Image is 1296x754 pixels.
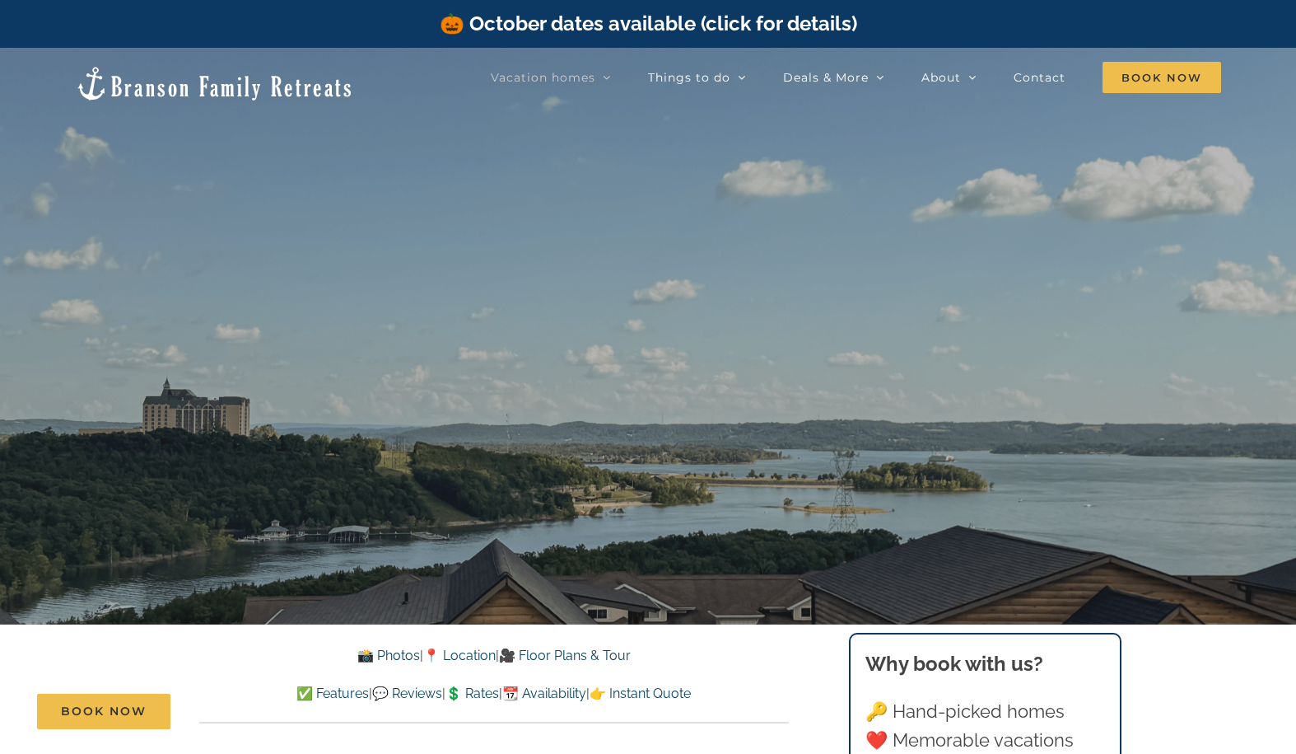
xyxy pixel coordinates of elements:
[1014,72,1065,83] span: Contact
[783,72,869,83] span: Deals & More
[499,648,631,663] a: 🎥 Floor Plans & Tour
[75,65,354,102] img: Branson Family Retreats Logo
[37,694,170,729] a: Book Now
[921,61,977,94] a: About
[423,648,496,663] a: 📍 Location
[1014,61,1065,94] a: Contact
[296,686,369,701] a: ✅ Features
[648,72,730,83] span: Things to do
[199,683,789,705] p: | | | |
[491,61,611,94] a: Vacation homes
[865,649,1106,679] h3: Why book with us?
[372,686,442,701] a: 💬 Reviews
[502,686,586,701] a: 📆 Availability
[445,686,499,701] a: 💲 Rates
[357,648,420,663] a: 📸 Photos
[61,705,147,719] span: Book Now
[491,72,595,83] span: Vacation homes
[921,72,961,83] span: About
[491,61,1221,94] nav: Main Menu
[1103,62,1221,93] span: Book Now
[783,61,884,94] a: Deals & More
[440,12,857,35] a: 🎃 October dates available (click for details)
[590,686,691,701] a: 👉 Instant Quote
[648,61,746,94] a: Things to do
[199,645,789,667] p: | |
